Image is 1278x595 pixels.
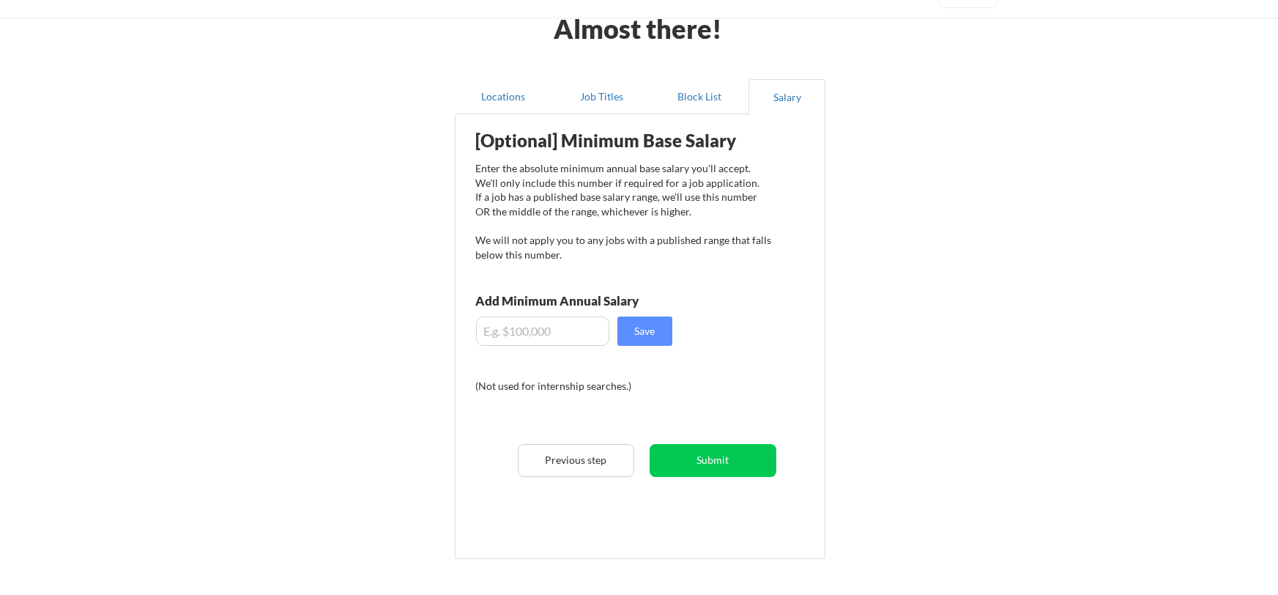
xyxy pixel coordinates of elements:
[650,444,776,477] button: Submit
[476,161,772,262] div: Enter the absolute minimum annual base salary you'll accept. We'll only include this number if re...
[476,295,705,307] div: Add Minimum Annual Salary
[536,15,740,42] div: Almost there!
[617,317,672,346] button: Save
[650,79,748,114] button: Block List
[455,79,553,114] button: Locations
[476,132,772,149] div: [Optional] Minimum Base Salary
[748,79,825,114] button: Salary
[518,444,634,477] button: Previous step
[552,79,650,114] button: Job Titles
[476,317,609,346] input: E.g. $100,000
[476,379,675,393] div: (Not used for internship searches.)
